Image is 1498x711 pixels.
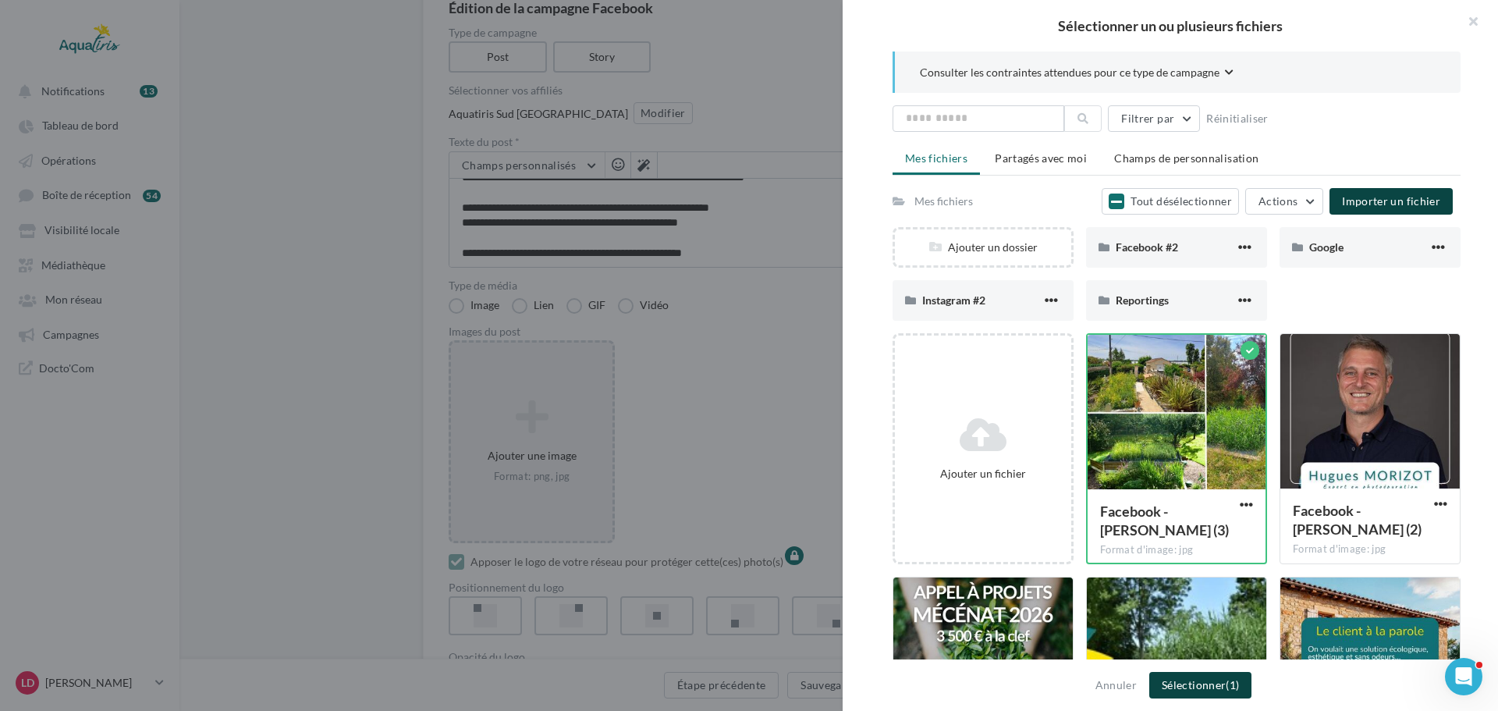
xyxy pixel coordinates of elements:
[920,65,1219,80] span: Consulter les contraintes attendues pour ce type de campagne
[914,194,973,209] div: Mes fichiers
[901,466,1065,482] div: Ajouter un fichier
[1445,658,1482,695] iframe: Intercom live chat
[1293,542,1447,556] div: Format d'image: jpg
[1200,109,1275,128] button: Réinitialiser
[1102,188,1239,215] button: Tout désélectionner
[1114,151,1258,165] span: Champs de personnalisation
[905,151,967,165] span: Mes fichiers
[1258,194,1297,208] span: Actions
[1342,194,1440,208] span: Importer un fichier
[922,293,985,307] span: Instagram #2
[1309,240,1344,254] span: Google
[1149,672,1251,699] button: Sélectionner(1)
[868,19,1473,33] h2: Sélectionner un ou plusieurs fichiers
[1245,188,1323,215] button: Actions
[1226,678,1239,691] span: (1)
[1293,502,1422,538] span: Facebook - Hugues MORIZOT (2)
[1116,240,1178,254] span: Facebook #2
[1089,676,1143,695] button: Annuler
[1108,105,1200,132] button: Filtrer par
[920,64,1234,84] button: Consulter les contraintes attendues pour ce type de campagne
[895,240,1071,255] div: Ajouter un dossier
[1116,293,1169,307] span: Reportings
[1100,543,1253,557] div: Format d'image: jpg
[1100,503,1229,539] span: Facebook - Hugues MORIZOT (3)
[1329,188,1453,215] button: Importer un fichier
[995,151,1087,165] span: Partagés avec moi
